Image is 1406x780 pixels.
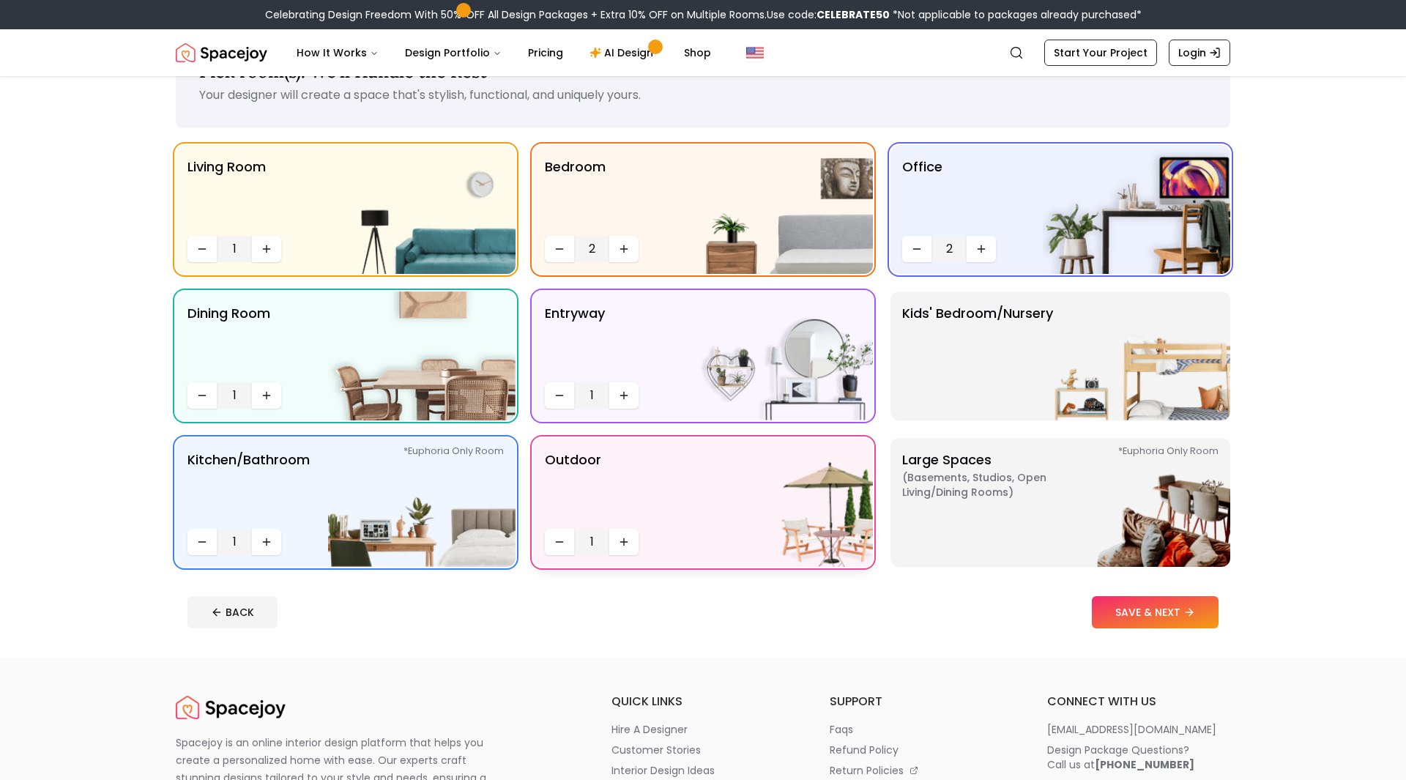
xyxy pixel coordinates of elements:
[187,596,278,628] button: BACK
[187,157,266,230] p: Living Room
[1043,438,1230,567] img: Large Spaces *Euphoria Only
[187,529,217,555] button: Decrease quantity
[328,291,516,420] img: Dining Room
[611,722,688,737] p: hire a designer
[176,693,286,722] a: Spacejoy
[545,529,574,555] button: Decrease quantity
[176,693,286,722] img: Spacejoy Logo
[580,533,603,551] span: 1
[252,529,281,555] button: Increase quantity
[1047,743,1230,772] a: Design Package Questions?Call us at[PHONE_NUMBER]
[252,236,281,262] button: Increase quantity
[830,722,853,737] p: faqs
[285,38,723,67] nav: Main
[967,236,996,262] button: Increase quantity
[1047,722,1216,737] p: [EMAIL_ADDRESS][DOMAIN_NAME]
[746,44,764,62] img: United States
[611,693,795,710] h6: quick links
[1095,757,1194,772] b: [PHONE_NUMBER]
[545,157,606,230] p: Bedroom
[223,387,246,404] span: 1
[817,7,890,22] b: CELEBRATE50
[937,240,961,258] span: 2
[830,763,904,778] p: return policies
[830,743,899,757] p: refund policy
[685,438,873,567] img: Outdoor
[609,529,639,555] button: Increase quantity
[1092,596,1219,628] button: SAVE & NEXT
[902,303,1053,409] p: Kids' Bedroom/Nursery
[545,303,605,376] p: entryway
[685,145,873,274] img: Bedroom
[1043,145,1230,274] img: Office
[830,763,1013,778] a: return policies
[611,743,795,757] a: customer stories
[902,236,931,262] button: Decrease quantity
[580,387,603,404] span: 1
[223,533,246,551] span: 1
[176,38,267,67] img: Spacejoy Logo
[830,722,1013,737] a: faqs
[187,236,217,262] button: Decrease quantity
[611,763,715,778] p: interior design ideas
[393,38,513,67] button: Design Portfolio
[328,438,516,567] img: Kitchen/Bathroom *Euphoria Only
[611,743,701,757] p: customer stories
[516,38,575,67] a: Pricing
[830,743,1013,757] a: refund policy
[545,382,574,409] button: Decrease quantity
[187,382,217,409] button: Decrease quantity
[890,7,1142,22] span: *Not applicable to packages already purchased*
[1043,291,1230,420] img: Kids' Bedroom/Nursery
[609,236,639,262] button: Increase quantity
[545,236,574,262] button: Decrease quantity
[902,157,942,230] p: Office
[1169,40,1230,66] a: Login
[328,145,516,274] img: Living Room
[685,291,873,420] img: entryway
[285,38,390,67] button: How It Works
[187,303,270,376] p: Dining Room
[611,722,795,737] a: hire a designer
[611,763,795,778] a: interior design ideas
[545,450,601,523] p: Outdoor
[672,38,723,67] a: Shop
[902,470,1085,499] span: ( Basements, Studios, Open living/dining rooms )
[609,382,639,409] button: Increase quantity
[1047,722,1230,737] a: [EMAIL_ADDRESS][DOMAIN_NAME]
[580,240,603,258] span: 2
[176,38,267,67] a: Spacejoy
[199,86,1207,104] p: Your designer will create a space that's stylish, functional, and uniquely yours.
[830,693,1013,710] h6: support
[187,450,310,523] p: Kitchen/Bathroom
[1044,40,1157,66] a: Start Your Project
[1047,693,1230,710] h6: connect with us
[223,240,246,258] span: 1
[252,382,281,409] button: Increase quantity
[902,450,1085,555] p: Large Spaces
[1047,743,1194,772] div: Design Package Questions? Call us at
[767,7,890,22] span: Use code:
[265,7,1142,22] div: Celebrating Design Freedom With 50% OFF All Design Packages + Extra 10% OFF on Multiple Rooms.
[578,38,669,67] a: AI Design
[176,29,1230,76] nav: Global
